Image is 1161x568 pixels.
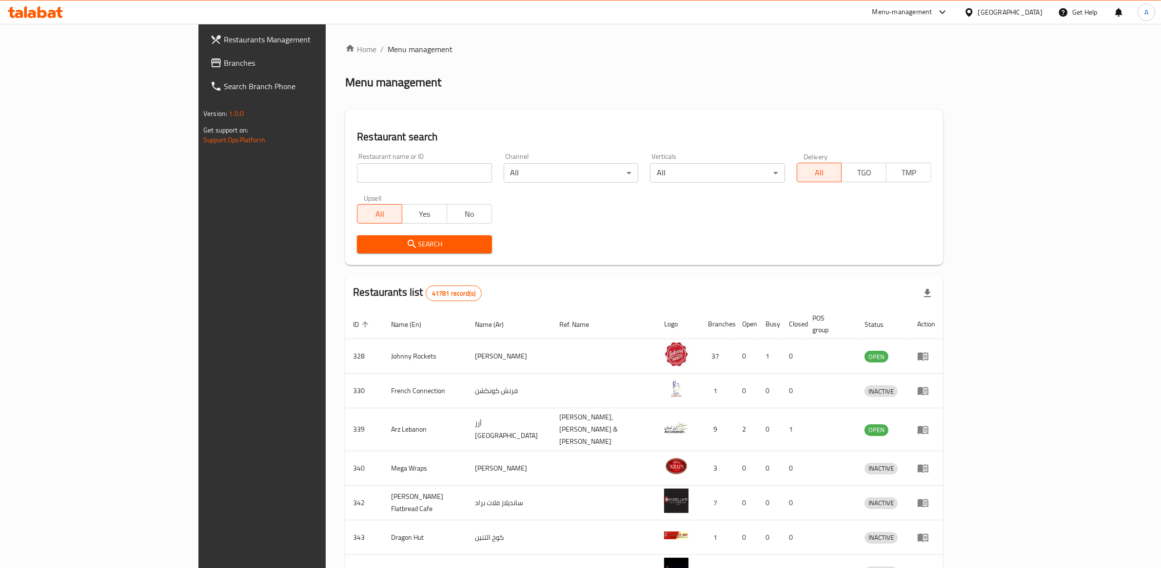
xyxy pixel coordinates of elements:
[229,107,244,120] span: 1.0.0
[917,462,935,474] div: Menu
[909,309,943,339] th: Action
[357,235,492,253] button: Search
[467,408,552,451] td: أرز [GEOGRAPHIC_DATA]
[758,520,781,555] td: 0
[467,339,552,374] td: [PERSON_NAME]
[402,204,447,224] button: Yes
[865,424,888,435] span: OPEN
[560,319,602,330] span: Ref. Name
[203,107,227,120] span: Version:
[357,204,402,224] button: All
[781,520,805,555] td: 0
[202,28,393,51] a: Restaurants Management
[383,339,467,374] td: Johnny Rockets
[758,339,781,374] td: 1
[758,486,781,520] td: 0
[758,309,781,339] th: Busy
[781,309,805,339] th: Closed
[361,207,398,221] span: All
[758,408,781,451] td: 0
[865,497,898,509] span: INACTIVE
[203,133,265,146] a: Support.OpsPlatform
[345,75,441,90] h2: Menu management
[797,163,842,182] button: All
[781,408,805,451] td: 1
[664,454,689,478] img: Mega Wraps
[664,342,689,366] img: Johnny Rockets
[917,531,935,543] div: Menu
[781,339,805,374] td: 0
[758,374,781,408] td: 0
[451,207,488,221] span: No
[734,520,758,555] td: 0
[734,486,758,520] td: 0
[801,166,838,180] span: All
[865,351,888,362] div: OPEN
[467,451,552,486] td: [PERSON_NAME]
[391,319,434,330] span: Name (En)
[865,532,898,544] div: INACTIVE
[467,374,552,408] td: فرنش كونكشن
[426,285,482,301] div: Total records count
[812,312,845,336] span: POS group
[886,163,931,182] button: TMP
[224,34,385,45] span: Restaurants Management
[781,374,805,408] td: 0
[758,451,781,486] td: 0
[357,163,492,183] input: Search for restaurant name or ID..
[353,319,372,330] span: ID
[865,351,888,362] span: OPEN
[406,207,443,221] span: Yes
[202,75,393,98] a: Search Branch Phone
[734,339,758,374] td: 0
[865,319,896,330] span: Status
[841,163,886,182] button: TGO
[917,385,935,397] div: Menu
[781,451,805,486] td: 0
[865,386,898,397] span: INACTIVE
[475,319,516,330] span: Name (Ar)
[650,163,785,183] div: All
[202,51,393,75] a: Branches
[917,424,935,435] div: Menu
[426,289,481,298] span: 41781 record(s)
[383,374,467,408] td: French Connection
[978,7,1043,18] div: [GEOGRAPHIC_DATA]
[353,285,482,301] h2: Restaurants list
[664,489,689,513] img: Sandella's Flatbread Cafe
[700,309,734,339] th: Branches
[664,416,689,440] img: Arz Lebanon
[383,486,467,520] td: [PERSON_NAME] Flatbread Cafe
[700,520,734,555] td: 1
[552,408,657,451] td: [PERSON_NAME],[PERSON_NAME] & [PERSON_NAME]
[656,309,700,339] th: Logo
[365,238,484,250] span: Search
[383,520,467,555] td: Dragon Hut
[734,408,758,451] td: 2
[1144,7,1148,18] span: A
[781,486,805,520] td: 0
[846,166,883,180] span: TGO
[664,377,689,401] img: French Connection
[224,57,385,69] span: Branches
[383,451,467,486] td: Mega Wraps
[916,282,939,305] div: Export file
[467,520,552,555] td: كوخ التنين
[467,486,552,520] td: سانديلاز فلات براد
[364,194,382,201] label: Upsell
[224,80,385,92] span: Search Branch Phone
[203,124,248,136] span: Get support on:
[872,6,932,18] div: Menu-management
[664,523,689,548] img: Dragon Hut
[865,463,898,474] span: INACTIVE
[700,486,734,520] td: 7
[865,463,898,474] div: INACTIVE
[357,130,931,144] h2: Restaurant search
[504,163,638,183] div: All
[388,43,453,55] span: Menu management
[447,204,492,224] button: No
[345,43,943,55] nav: breadcrumb
[917,350,935,362] div: Menu
[700,374,734,408] td: 1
